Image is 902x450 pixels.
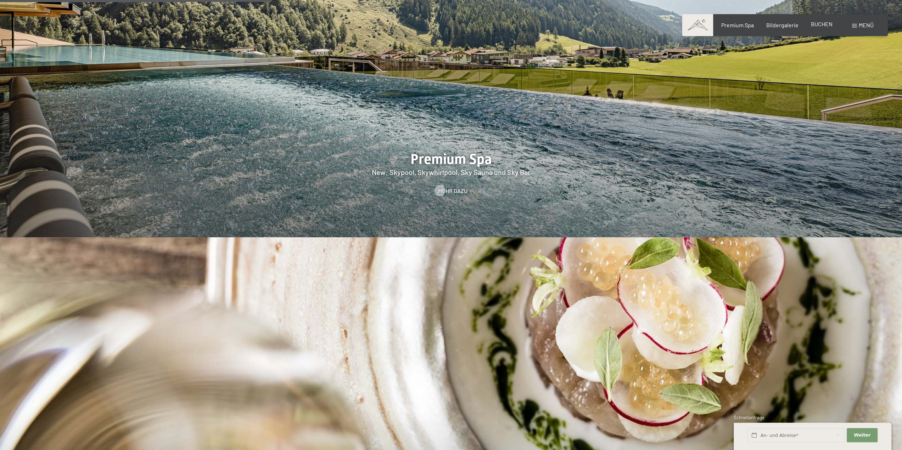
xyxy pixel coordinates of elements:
a: Premium Spa [721,22,753,28]
span: Mehr dazu [438,187,467,194]
span: Menü [859,22,874,28]
a: Mehr dazu [435,187,467,194]
a: BUCHEN [811,21,833,27]
a: Bildergalerie [766,22,799,28]
span: Weiter [854,432,870,438]
span: Schnellanfrage [734,415,764,420]
button: Weiter [847,428,877,443]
